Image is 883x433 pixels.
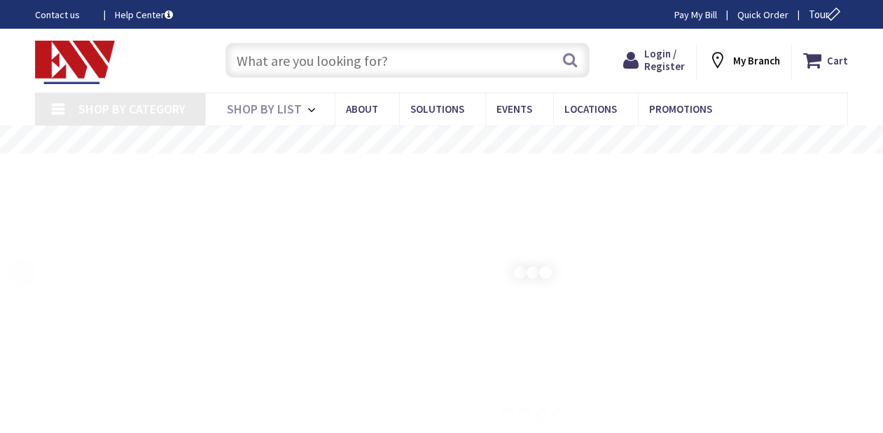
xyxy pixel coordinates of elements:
span: Solutions [410,102,464,116]
div: My Branch [708,48,780,73]
input: What are you looking for? [225,43,590,78]
a: Help Center [115,8,173,22]
span: Login / Register [644,47,685,73]
span: About [346,102,378,116]
a: Quick Order [737,8,788,22]
span: Shop By Category [78,101,186,117]
span: Promotions [649,102,712,116]
a: Contact us [35,8,92,22]
span: Shop By List [227,101,302,117]
img: Electrical Wholesalers, Inc. [35,41,115,84]
a: Login / Register [623,48,685,73]
strong: Cart [827,48,848,73]
span: Tour [809,8,844,21]
a: Cart [803,48,848,73]
a: Pay My Bill [674,8,717,22]
span: Events [496,102,532,116]
rs-layer: Free Same Day Pickup at 19 Locations [405,132,661,148]
strong: My Branch [733,54,780,67]
span: Locations [564,102,617,116]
